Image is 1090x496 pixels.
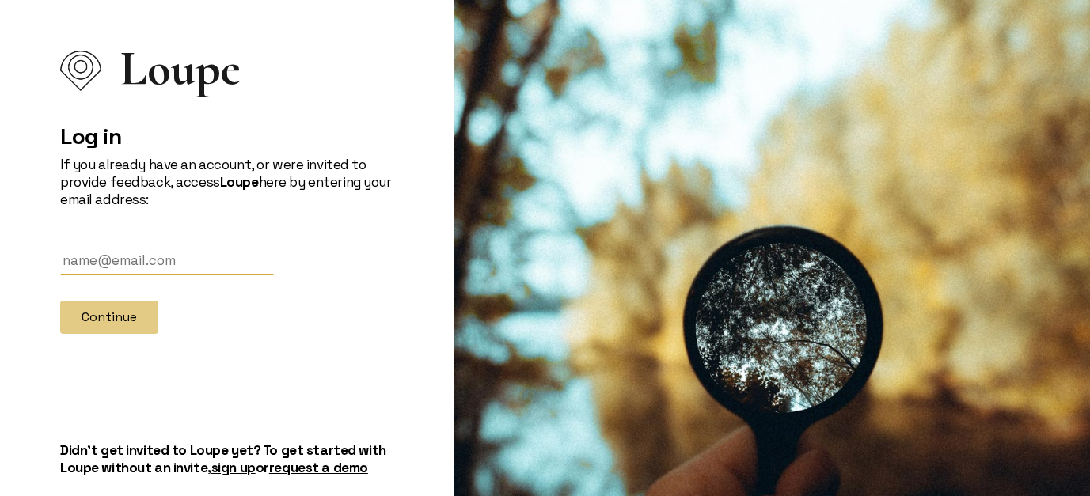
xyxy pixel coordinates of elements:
[120,60,241,78] span: Loupe
[60,246,274,275] input: Email Address
[220,173,259,191] strong: Loupe
[60,156,394,208] p: If you already have an account, or were invited to provide feedback, access here by entering your...
[60,123,394,150] h2: Log in
[60,51,101,91] img: Loupe Logo
[269,459,368,476] a: request a demo
[60,301,158,334] button: Continue
[211,459,256,476] a: sign up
